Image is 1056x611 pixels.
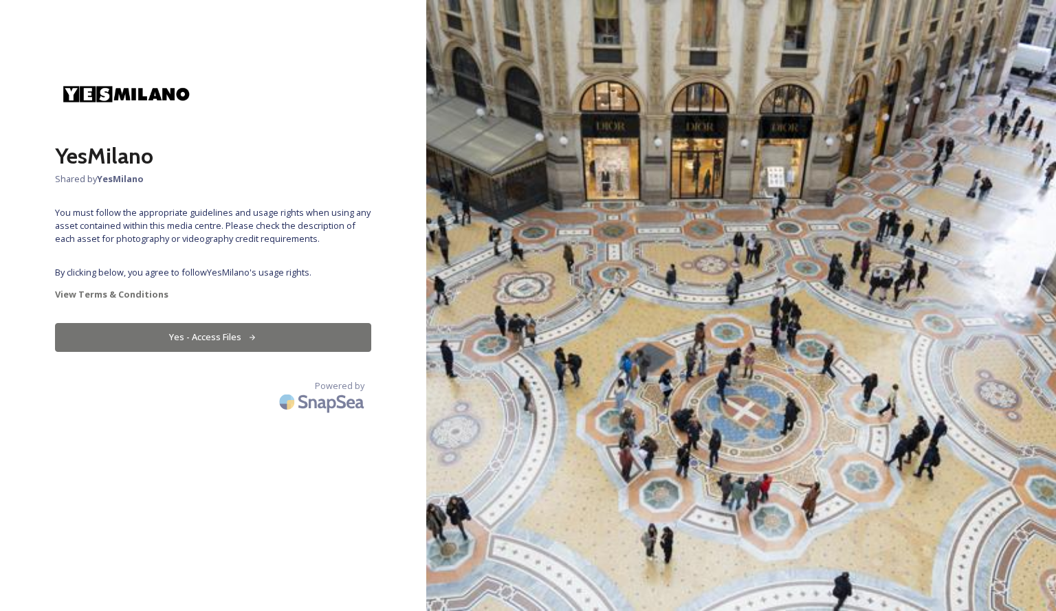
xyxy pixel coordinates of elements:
[315,379,364,392] span: Powered by
[55,266,371,279] span: By clicking below, you agree to follow YesMilano 's usage rights.
[55,173,371,186] span: Shared by
[275,386,371,418] img: SnapSea Logo
[55,206,371,246] span: You must follow the appropriate guidelines and usage rights when using any asset contained within...
[55,286,371,302] a: View Terms & Conditions
[55,140,371,173] h2: YesMilano
[97,173,144,185] strong: YesMilano
[55,288,168,300] strong: View Terms & Conditions
[55,323,371,351] button: Yes - Access Files
[55,55,192,133] img: yesmi.jpg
